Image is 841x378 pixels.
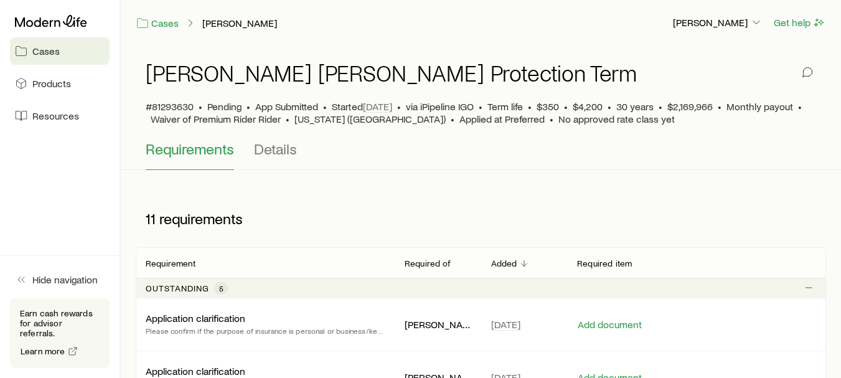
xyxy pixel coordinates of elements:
[528,100,532,113] span: •
[286,113,289,125] span: •
[219,283,223,293] span: 5
[159,210,243,227] span: requirements
[146,312,245,324] p: Application clarification
[406,100,474,113] span: via iPipeline IGO
[10,37,110,65] a: Cases
[726,100,793,113] span: Monthly payout
[673,16,763,29] p: [PERSON_NAME]
[146,100,194,113] span: #81293630
[773,16,826,30] button: Get help
[32,273,98,286] span: Hide navigation
[718,100,721,113] span: •
[363,100,392,113] span: [DATE]
[491,318,520,331] span: [DATE]
[21,347,65,356] span: Learn more
[659,100,662,113] span: •
[577,319,642,331] button: Add document
[573,100,603,113] span: $4,200
[332,100,392,113] p: Started
[32,45,60,57] span: Cases
[487,100,523,113] span: Term life
[146,210,156,227] span: 11
[667,100,713,113] span: $2,169,966
[136,16,179,31] a: Cases
[397,100,401,113] span: •
[323,100,327,113] span: •
[255,100,318,113] span: App Submitted
[459,113,545,125] span: Applied at Preferred
[672,16,763,31] button: [PERSON_NAME]
[207,100,242,113] p: Pending
[10,266,110,293] button: Hide navigation
[199,100,202,113] span: •
[146,365,245,377] p: Application clarification
[20,308,100,338] p: Earn cash rewards for advisor referrals.
[537,100,559,113] span: $350
[146,324,385,337] p: Please confirm if the purpose of insurance is personal or business/keyperson. If business, would ...
[405,318,471,331] p: [PERSON_NAME]
[247,100,250,113] span: •
[151,113,281,125] span: Waiver of Premium Rider Rider
[798,100,802,113] span: •
[32,110,79,122] span: Resources
[405,258,451,268] p: Required of
[608,100,611,113] span: •
[564,100,568,113] span: •
[146,140,816,170] div: Application details tabs
[10,102,110,130] a: Resources
[479,100,482,113] span: •
[146,60,637,85] h1: [PERSON_NAME] [PERSON_NAME] Protection Term
[558,113,675,125] span: No approved rate class yet
[577,258,632,268] p: Required item
[616,100,654,113] span: 30 years
[10,70,110,97] a: Products
[146,258,195,268] p: Requirement
[491,258,517,268] p: Added
[10,298,110,368] div: Earn cash rewards for advisor referrals.Learn more
[146,283,209,293] p: Outstanding
[146,140,234,158] span: Requirements
[294,113,446,125] span: [US_STATE] ([GEOGRAPHIC_DATA])
[550,113,553,125] span: •
[451,113,454,125] span: •
[254,140,297,158] span: Details
[32,77,71,90] span: Products
[202,17,278,29] a: [PERSON_NAME]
